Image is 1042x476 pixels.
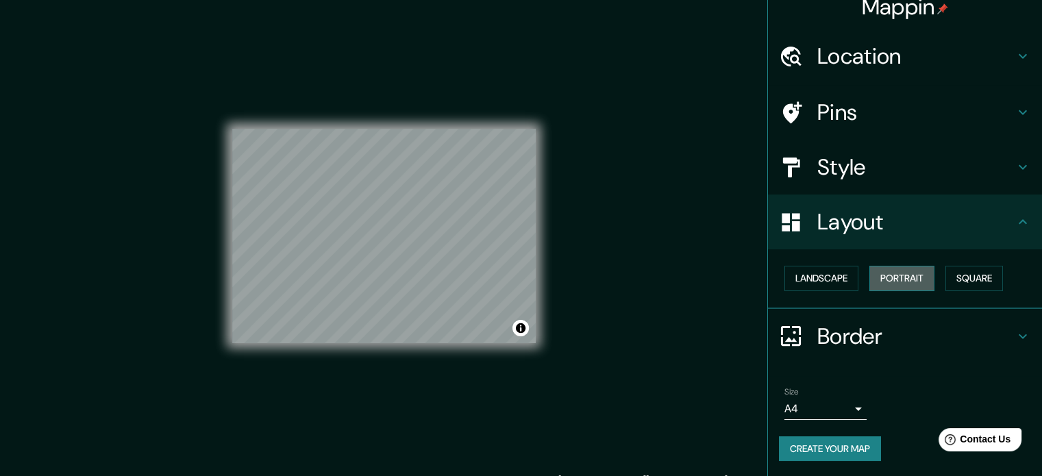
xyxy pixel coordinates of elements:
[945,266,1003,291] button: Square
[512,320,529,336] button: Toggle attribution
[768,309,1042,364] div: Border
[817,99,1015,126] h4: Pins
[817,153,1015,181] h4: Style
[784,386,799,397] label: Size
[768,85,1042,140] div: Pins
[937,3,948,14] img: pin-icon.png
[784,266,858,291] button: Landscape
[232,129,536,343] canvas: Map
[920,423,1027,461] iframe: Help widget launcher
[869,266,934,291] button: Portrait
[817,42,1015,70] h4: Location
[768,29,1042,84] div: Location
[768,195,1042,249] div: Layout
[817,208,1015,236] h4: Layout
[817,323,1015,350] h4: Border
[779,436,881,462] button: Create your map
[784,398,867,420] div: A4
[768,140,1042,195] div: Style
